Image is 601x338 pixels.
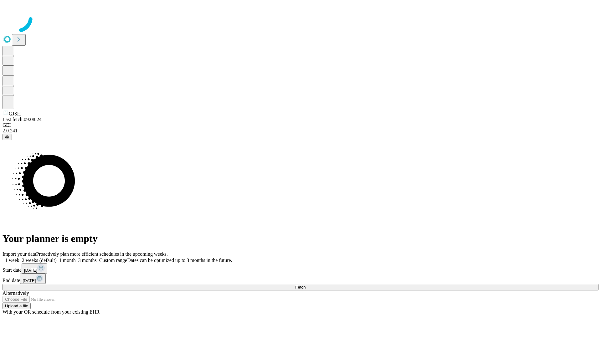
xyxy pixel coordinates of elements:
[3,134,12,140] button: @
[3,117,42,122] span: Last fetch: 09:08:24
[295,285,306,289] span: Fetch
[78,258,97,263] span: 3 months
[22,258,57,263] span: 2 weeks (default)
[99,258,127,263] span: Custom range
[3,128,598,134] div: 2.0.241
[3,122,598,128] div: GEI
[5,258,19,263] span: 1 week
[3,309,100,315] span: With your OR schedule from your existing EHR
[5,135,9,139] span: @
[24,268,37,273] span: [DATE]
[3,303,31,309] button: Upload a file
[3,263,598,274] div: Start date
[22,263,47,274] button: [DATE]
[3,274,598,284] div: End date
[3,251,36,257] span: Import your data
[3,284,598,290] button: Fetch
[23,278,36,283] span: [DATE]
[9,111,21,116] span: GJSH
[36,251,168,257] span: Proactively plan more efficient schedules in the upcoming weeks.
[59,258,76,263] span: 1 month
[3,290,29,296] span: Alternatively
[127,258,232,263] span: Dates can be optimized up to 3 months in the future.
[3,233,598,244] h1: Your planner is empty
[20,274,46,284] button: [DATE]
